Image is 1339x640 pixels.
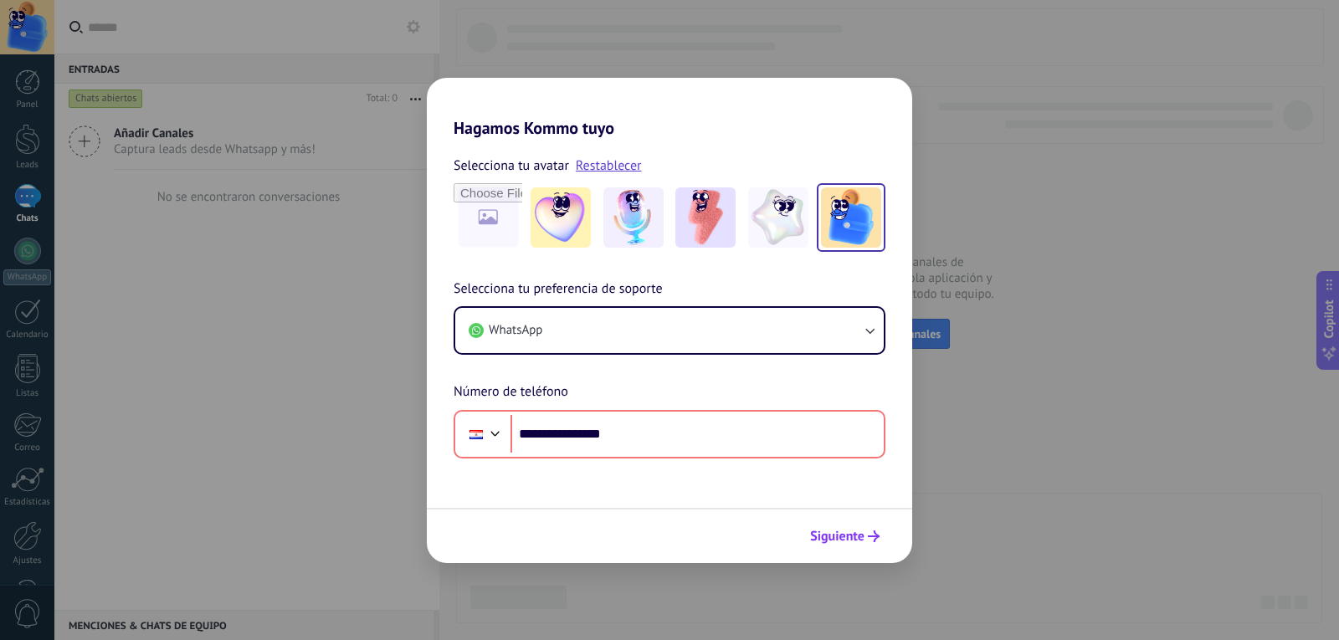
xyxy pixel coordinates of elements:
div: Paraguay: + 595 [460,417,492,452]
img: -3.jpeg [675,187,736,248]
h2: Hagamos Kommo tuyo [427,78,912,138]
span: Selecciona tu preferencia de soporte [454,279,663,300]
img: -5.jpeg [821,187,881,248]
span: Número de teléfono [454,381,568,403]
span: Siguiente [810,530,864,542]
img: -2.jpeg [603,187,664,248]
span: WhatsApp [489,322,542,339]
span: Selecciona tu avatar [454,155,569,177]
button: Siguiente [803,522,887,550]
img: -4.jpeg [748,187,808,248]
button: WhatsApp [455,308,884,353]
a: Restablecer [576,157,642,174]
img: -1.jpeg [531,187,591,248]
